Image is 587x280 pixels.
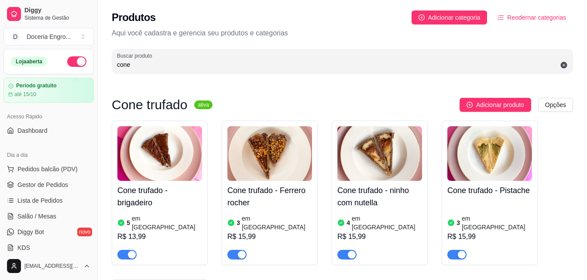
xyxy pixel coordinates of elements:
[3,148,94,162] div: Dia a dia
[17,196,63,205] span: Lista de Pedidos
[352,214,422,232] article: em [GEOGRAPHIC_DATA]
[3,256,94,277] button: [EMAIL_ADDRESS][DOMAIN_NAME]
[14,91,36,98] article: até 15/10
[227,232,312,242] div: R$ 15,99
[17,212,56,221] span: Salão / Mesas
[117,232,202,242] div: R$ 13,99
[3,209,94,223] a: Salão / Mesas
[3,162,94,176] button: Pedidos balcão (PDV)
[27,32,71,41] div: Doceria Engro ...
[112,100,187,110] h3: Cone trufado
[117,60,568,69] input: Buscar produto
[132,214,202,232] article: em [GEOGRAPHIC_DATA]
[117,184,202,209] h4: Cone trufado - brigadeiro
[24,14,90,21] span: Sistema de Gestão
[3,241,94,255] a: KDS
[127,218,130,227] article: 5
[3,178,94,192] a: Gestor de Pedidos
[428,13,481,22] span: Adicionar categoria
[17,243,30,252] span: KDS
[337,126,422,181] img: product-image
[17,165,78,173] span: Pedidos balcão (PDV)
[11,32,20,41] span: D
[447,126,532,181] img: product-image
[3,28,94,45] button: Select a team
[112,28,573,38] p: Aqui você cadastra e gerencia seu produtos e categorias
[24,7,90,14] span: Diggy
[17,228,44,236] span: Diggy Bot
[457,218,460,227] article: 3
[194,100,212,109] sup: ativa
[447,184,532,197] h4: Cone trufado - Pistache
[17,126,48,135] span: Dashboard
[498,14,504,21] span: ordered-list
[447,232,532,242] div: R$ 15,99
[24,263,80,270] span: [EMAIL_ADDRESS][DOMAIN_NAME]
[227,184,312,209] h4: Cone trufado - Ferrero rocher
[17,180,68,189] span: Gestor de Pedidos
[16,83,57,89] article: Período gratuito
[227,126,312,181] img: product-image
[545,100,566,110] span: Opções
[112,10,156,24] h2: Produtos
[419,14,425,21] span: plus-circle
[3,194,94,207] a: Lista de Pedidos
[491,10,573,24] button: Reodernar categorias
[462,214,532,232] article: em [GEOGRAPHIC_DATA]
[3,3,94,24] a: DiggySistema de Gestão
[3,124,94,138] a: Dashboard
[347,218,350,227] article: 4
[67,56,86,67] button: Alterar Status
[460,98,531,112] button: Adicionar produto
[242,214,312,232] article: em [GEOGRAPHIC_DATA]
[467,102,473,108] span: plus-circle
[412,10,487,24] button: Adicionar categoria
[538,98,573,112] button: Opções
[476,100,524,110] span: Adicionar produto
[337,232,422,242] div: R$ 15,99
[11,57,47,66] div: Loja aberta
[3,225,94,239] a: Diggy Botnovo
[3,110,94,124] div: Acesso Rápido
[117,126,202,181] img: product-image
[3,78,94,103] a: Período gratuitoaté 15/10
[507,13,566,22] span: Reodernar categorias
[337,184,422,209] h4: Cone trufado - ninho com nutella
[237,218,240,227] article: 3
[117,52,155,59] label: Buscar produto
